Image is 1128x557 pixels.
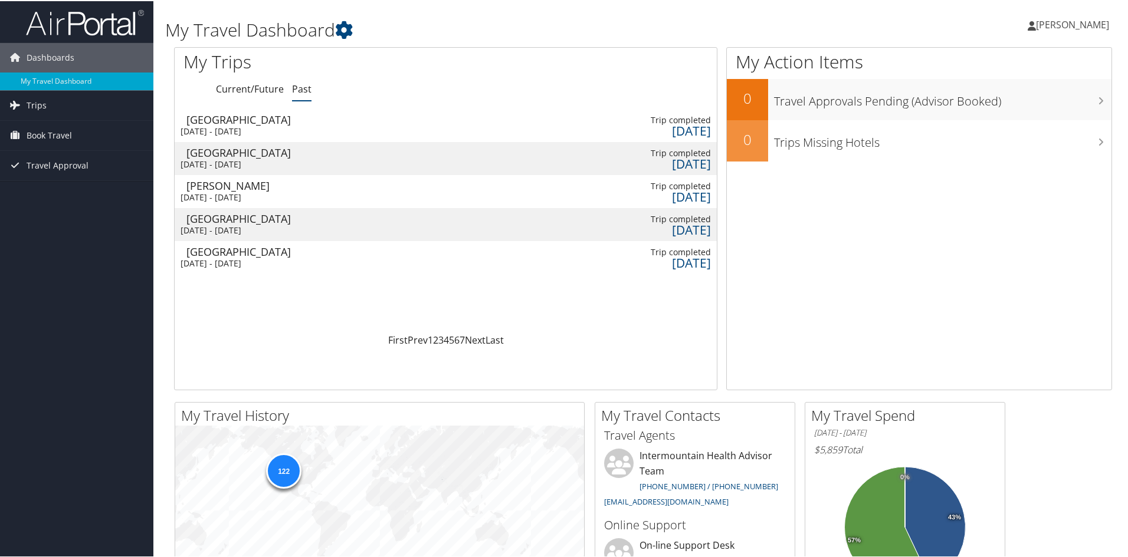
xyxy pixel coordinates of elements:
div: [GEOGRAPHIC_DATA] [186,212,312,223]
div: [GEOGRAPHIC_DATA] [186,146,312,157]
div: Trip completed [588,147,711,157]
span: [PERSON_NAME] [1036,17,1109,30]
div: [DATE] [588,223,711,234]
div: [DATE] [588,124,711,135]
li: Intermountain Health Advisor Team [598,447,792,510]
a: 0Trips Missing Hotels [727,119,1111,160]
span: Book Travel [27,120,72,149]
tspan: 57% [848,536,861,543]
a: [EMAIL_ADDRESS][DOMAIN_NAME] [604,495,729,506]
div: Trip completed [588,213,711,223]
a: Current/Future [216,81,284,94]
div: [DATE] [588,157,711,168]
h2: My Travel History [181,404,584,424]
div: [GEOGRAPHIC_DATA] [186,245,312,256]
a: 2 [433,332,438,345]
span: Dashboards [27,42,74,71]
a: [PHONE_NUMBER] / [PHONE_NUMBER] [640,480,778,490]
h3: Travel Agents [604,426,786,443]
a: 5 [449,332,454,345]
div: Trip completed [588,114,711,124]
h6: [DATE] - [DATE] [814,426,996,437]
a: 3 [438,332,444,345]
a: [PERSON_NAME] [1028,6,1121,41]
div: Trip completed [588,246,711,256]
h6: Total [814,442,996,455]
a: Last [486,332,504,345]
div: [DATE] [588,256,711,267]
div: 122 [266,452,301,487]
span: Trips [27,90,47,119]
div: [DATE] - [DATE] [181,224,306,235]
h2: My Travel Spend [811,404,1005,424]
a: Prev [408,332,428,345]
div: [GEOGRAPHIC_DATA] [186,113,312,124]
a: Past [292,81,311,94]
a: First [388,332,408,345]
img: airportal-logo.png [26,8,144,35]
h1: My Action Items [727,48,1111,73]
h1: My Trips [183,48,482,73]
div: [DATE] - [DATE] [181,125,306,136]
a: Next [465,332,486,345]
h3: Travel Approvals Pending (Advisor Booked) [774,86,1111,108]
div: Trip completed [588,180,711,190]
h2: 0 [727,87,768,107]
a: 6 [454,332,460,345]
div: [DATE] - [DATE] [181,191,306,202]
span: $5,859 [814,442,842,455]
span: Travel Approval [27,150,88,179]
h3: Online Support [604,516,786,532]
div: [DATE] - [DATE] [181,257,306,268]
a: 1 [428,332,433,345]
tspan: 43% [948,513,961,520]
h1: My Travel Dashboard [165,17,802,41]
a: 7 [460,332,465,345]
h2: My Travel Contacts [601,404,795,424]
h3: Trips Missing Hotels [774,127,1111,150]
a: 4 [444,332,449,345]
a: 0Travel Approvals Pending (Advisor Booked) [727,78,1111,119]
div: [DATE] [588,190,711,201]
div: [DATE] - [DATE] [181,158,306,169]
div: [PERSON_NAME] [186,179,312,190]
tspan: 0% [900,473,910,480]
h2: 0 [727,128,768,149]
